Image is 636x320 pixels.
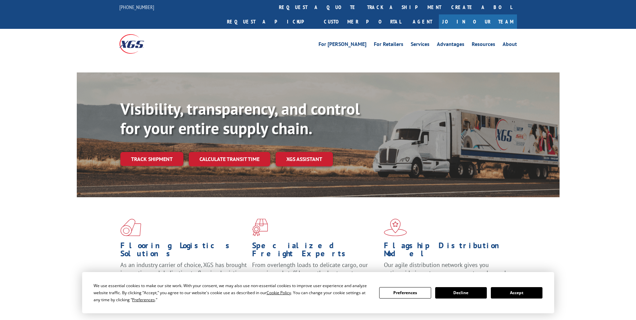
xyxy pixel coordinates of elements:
span: Preferences [132,297,155,303]
a: Request a pickup [222,14,319,29]
a: About [503,42,517,49]
span: As an industry carrier of choice, XGS has brought innovation and dedication to flooring logistics... [120,261,247,285]
h1: Specialized Freight Experts [252,242,379,261]
div: We use essential cookies to make our site work. With your consent, we may also use non-essential ... [94,282,371,303]
h1: Flooring Logistics Solutions [120,242,247,261]
span: Cookie Policy [267,290,291,296]
button: Preferences [379,287,431,299]
a: Join Our Team [439,14,517,29]
a: Advantages [437,42,464,49]
b: Visibility, transparency, and control for your entire supply chain. [120,98,360,139]
a: Resources [472,42,495,49]
img: xgs-icon-focused-on-flooring-red [252,219,268,236]
h1: Flagship Distribution Model [384,242,511,261]
img: xgs-icon-flagship-distribution-model-red [384,219,407,236]
a: XGS ASSISTANT [276,152,333,166]
span: Our agile distribution network gives you nationwide inventory management on demand. [384,261,507,277]
a: For Retailers [374,42,403,49]
div: Cookie Consent Prompt [82,272,554,313]
a: [PHONE_NUMBER] [119,4,154,10]
a: Agent [406,14,439,29]
a: Customer Portal [319,14,406,29]
a: Services [411,42,429,49]
p: From overlength loads to delicate cargo, our experienced staff knows the best way to move your fr... [252,261,379,291]
a: For [PERSON_NAME] [319,42,366,49]
button: Decline [435,287,487,299]
a: Calculate transit time [189,152,270,166]
a: Track shipment [120,152,183,166]
img: xgs-icon-total-supply-chain-intelligence-red [120,219,141,236]
button: Accept [491,287,542,299]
